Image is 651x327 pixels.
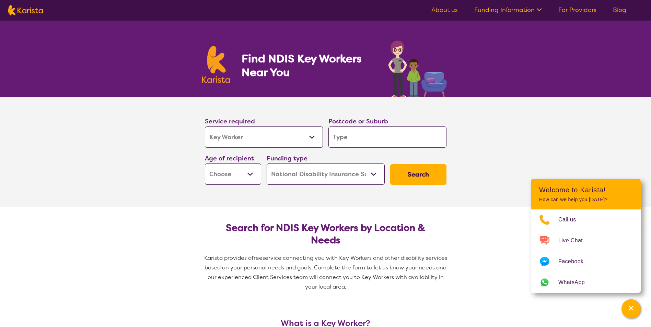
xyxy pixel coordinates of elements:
img: Karista logo [202,46,230,83]
button: Channel Menu [621,299,641,318]
h2: Welcome to Karista! [539,186,632,194]
span: Call us [558,215,584,225]
a: Web link opens in a new tab. [531,272,641,293]
h2: Search for NDIS Key Workers by Location & Needs [210,222,441,246]
img: Karista logo [8,5,43,15]
span: free [252,254,263,262]
button: Search [390,164,446,185]
h1: Find NDIS Key Workers Near You [242,52,374,79]
a: For Providers [558,6,596,14]
span: WhatsApp [558,277,593,288]
ul: Choose channel [531,209,641,293]
img: key-worker [386,37,449,97]
a: Blog [613,6,626,14]
p: How can we help you [DATE]? [539,197,632,203]
span: Karista provides a [204,254,252,262]
a: Funding Information [474,6,542,14]
label: Age of recipient [205,154,254,162]
span: Live Chat [558,235,591,246]
span: service connecting you with Key Workers and other disability services based on your personal need... [205,254,449,290]
input: Type [328,126,446,148]
a: About us [431,6,458,14]
label: Funding type [267,154,307,162]
label: Postcode or Suburb [328,117,388,125]
label: Service required [205,117,255,125]
div: Channel Menu [531,179,641,293]
span: Facebook [558,256,592,267]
